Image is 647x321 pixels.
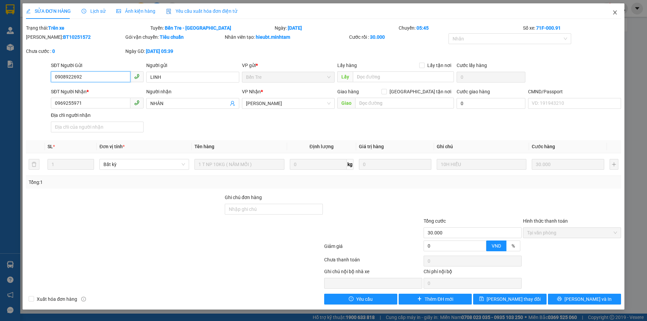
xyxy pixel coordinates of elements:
div: Nhân viên tạo: [225,33,348,41]
span: clock-circle [82,9,86,13]
span: VND [492,243,501,249]
span: exclamation-circle [349,296,353,302]
b: [DATE] [288,25,302,31]
th: Ghi chú [434,140,529,153]
div: Người nhận [146,88,239,95]
button: printer[PERSON_NAME] và In [548,294,621,304]
span: Lịch sử [82,8,105,14]
input: Cước lấy hàng [457,72,525,83]
span: Ảnh kiện hàng [116,8,155,14]
div: Chuyến: [398,24,522,32]
b: BT10251572 [63,34,91,40]
span: kg [347,159,353,170]
label: Hình thức thanh toán [523,218,568,224]
input: Cước giao hàng [457,98,525,109]
input: 0 [532,159,604,170]
span: printer [557,296,562,302]
div: Cước rồi : [349,33,447,41]
span: phone [134,74,140,79]
span: % [512,243,515,249]
span: info-circle [81,297,86,301]
span: VP Nhận [242,89,261,94]
input: Địa chỉ của người nhận [51,122,144,132]
input: VD: Bàn, Ghế [194,159,284,170]
b: Trên xe [48,25,64,31]
b: 05:45 [417,25,429,31]
div: Người gửi [146,62,239,69]
button: exclamation-circleYêu cầu [324,294,397,304]
span: user-add [230,101,235,106]
div: Tuyến: [150,24,274,32]
span: phone [134,100,140,105]
div: Số xe: [522,24,622,32]
input: Dọc đường [355,98,454,108]
div: Ngày GD: [125,47,223,55]
div: Chưa thanh toán [323,256,423,268]
label: Cước lấy hàng [457,63,487,68]
span: Yêu cầu xuất hóa đơn điện tử [166,8,237,14]
span: Lấy tận nơi [425,62,454,69]
span: Hồ Chí Minh [246,98,331,108]
div: Ngày: [274,24,398,32]
span: Bến Tre [246,72,331,82]
b: hieubt.minhtam [256,34,290,40]
span: save [479,296,484,302]
div: Trạng thái: [25,24,150,32]
span: edit [26,9,31,13]
b: [DATE] 05:39 [146,49,173,54]
span: [PERSON_NAME] và In [564,295,612,303]
label: Cước giao hàng [457,89,490,94]
div: Địa chỉ người nhận [51,111,144,119]
span: Lấy hàng [337,63,357,68]
input: 0 [359,159,431,170]
input: Dọc đường [353,71,454,82]
button: delete [29,159,39,170]
div: SĐT Người Gửi [51,62,144,69]
input: Ghi Chú [437,159,526,170]
div: Chưa cước : [26,47,124,55]
div: Chi phí nội bộ [424,268,522,278]
div: Tổng: 1 [29,179,250,186]
span: SL [48,144,53,149]
span: Tên hàng [194,144,214,149]
span: Giao [337,98,355,108]
span: Lấy [337,71,353,82]
label: Ghi chú đơn hàng [225,195,262,200]
span: Bất kỳ [103,159,185,169]
button: plusThêm ĐH mới [399,294,472,304]
div: VP gửi [242,62,335,69]
span: Xuất hóa đơn hàng [34,295,80,303]
b: 30.000 [370,34,385,40]
div: SĐT Người Nhận [51,88,144,95]
b: Tiêu chuẩn [160,34,184,40]
span: Đơn vị tính [99,144,125,149]
span: picture [116,9,121,13]
b: 71F-000.91 [536,25,561,31]
img: icon [166,9,172,14]
span: Cước hàng [532,144,555,149]
span: Thêm ĐH mới [425,295,453,303]
span: [GEOGRAPHIC_DATA] tận nơi [387,88,454,95]
b: Bến Tre - [GEOGRAPHIC_DATA] [165,25,231,31]
span: Yêu cầu [356,295,373,303]
div: Giảm giá [323,243,423,254]
span: Định lượng [310,144,334,149]
input: Ghi chú đơn hàng [225,204,323,215]
div: [PERSON_NAME]: [26,33,124,41]
span: Tại văn phòng [527,228,617,238]
button: save[PERSON_NAME] thay đổi [473,294,546,304]
span: Tổng cước [424,218,446,224]
span: plus [417,296,422,302]
b: 0 [52,49,55,54]
div: CMND/Passport [528,88,621,95]
button: Close [606,3,624,22]
div: Ghi chú nội bộ nhà xe [324,268,422,278]
span: Giá trị hàng [359,144,384,149]
div: Gói vận chuyển: [125,33,223,41]
span: close [612,10,618,15]
span: SỬA ĐƠN HÀNG [26,8,71,14]
button: plus [610,159,618,170]
span: Giao hàng [337,89,359,94]
span: [PERSON_NAME] thay đổi [487,295,541,303]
